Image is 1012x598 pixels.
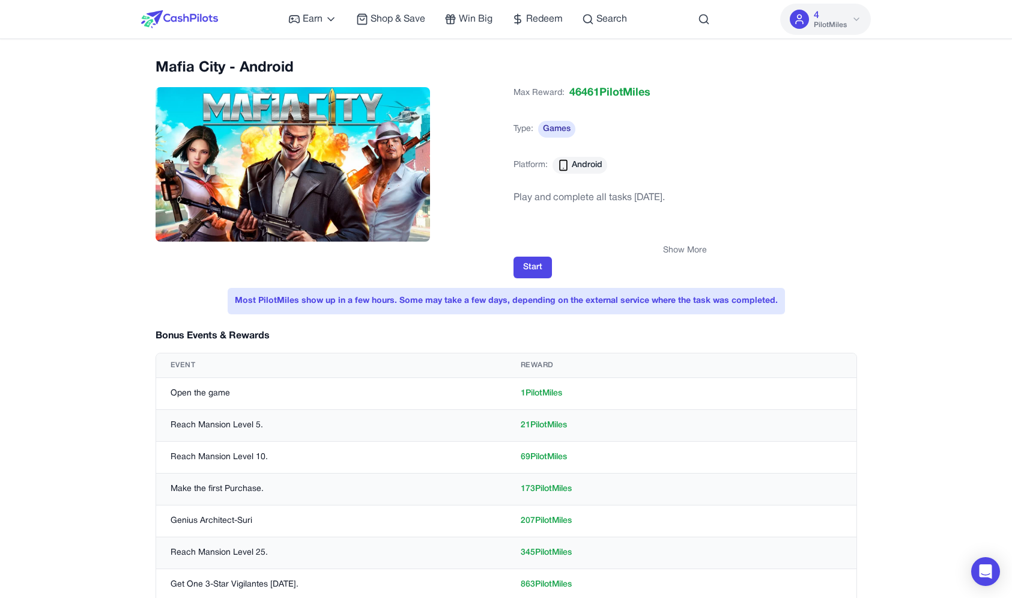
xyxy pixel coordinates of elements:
[512,12,563,26] a: Redeem
[506,505,856,537] td: 207 PilotMiles
[572,159,602,171] span: Android
[156,537,506,569] td: Reach Mansion Level 25.
[371,12,425,26] span: Shop & Save
[526,12,563,26] span: Redeem
[971,557,1000,586] div: Open Intercom Messenger
[141,10,218,28] img: CashPilots Logo
[582,12,627,26] a: Search
[459,12,492,26] span: Win Big
[156,410,506,442] td: Reach Mansion Level 5.
[780,4,871,35] button: 4PilotMiles
[814,20,847,30] span: PilotMiles
[156,474,506,505] td: Make the first Purchase.
[156,87,431,242] img: Mafia City - Android
[156,378,506,410] td: Open the game
[506,442,856,474] td: 69 PilotMiles
[514,159,548,171] span: Platform:
[156,58,499,78] h2: Mafia City - Android
[514,123,533,135] span: Type:
[506,410,856,442] td: 21 PilotMiles
[506,537,856,569] td: 345 PilotMiles
[506,378,856,410] td: 1 PilotMiles
[514,257,552,278] button: Start
[569,85,650,102] span: 46461 PilotMiles
[228,288,785,314] div: Most PilotMiles show up in a few hours. Some may take a few days, depending on the external servi...
[156,353,506,378] th: Event
[538,121,575,138] span: Games
[814,8,819,23] span: 4
[514,87,565,99] span: Max Reward:
[514,191,665,263] div: Play and complete all tasks [DATE].
[156,505,506,537] td: Genius Architect-Suri
[596,12,627,26] span: Search
[288,12,337,26] a: Earn
[506,474,856,505] td: 173 PilotMiles
[156,442,506,474] td: Reach Mansion Level 10.
[156,329,270,343] h3: Bonus Events & Rewards
[506,353,856,378] th: Reward
[444,12,492,26] a: Win Big
[356,12,425,26] a: Shop & Save
[303,12,323,26] span: Earn
[663,245,707,257] button: Show More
